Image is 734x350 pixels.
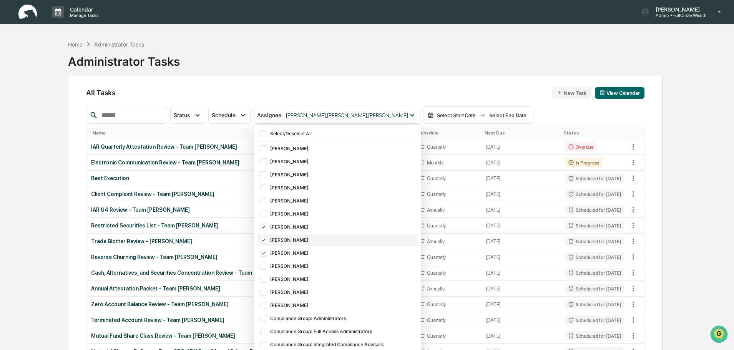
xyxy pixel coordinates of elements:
[15,97,50,105] span: Preclearance
[212,112,236,118] span: Schedule
[482,202,560,218] td: [DATE]
[68,48,180,68] div: Administrator Tasks
[174,112,190,118] span: Status
[427,160,443,166] div: Monthly
[270,185,416,191] div: [PERSON_NAME]
[482,281,560,297] td: [DATE]
[18,5,37,20] img: logo
[427,302,446,307] div: Quarterly
[53,94,98,108] a: 🗄️Attestations
[482,218,560,234] td: [DATE]
[565,268,624,277] div: Scheduled for [DATE]
[26,59,126,66] div: Start new chat
[565,252,624,262] div: Scheduled for [DATE]
[68,41,83,48] div: Home
[563,130,626,136] div: Toggle SortBy
[15,111,48,119] span: Data Lookup
[485,130,557,136] div: Toggle SortBy
[427,239,445,244] div: Annually
[91,191,342,197] div: Client Complaint Review - Team [PERSON_NAME]
[91,238,342,244] div: Trade Blotter Review - [PERSON_NAME]
[629,130,644,136] div: Toggle SortBy
[482,312,560,328] td: [DATE]
[270,159,416,164] div: [PERSON_NAME]
[565,284,624,293] div: Scheduled for [DATE]
[94,41,144,48] div: Administrator Tasks
[482,234,560,249] td: [DATE]
[649,6,707,13] p: [PERSON_NAME]
[482,297,560,312] td: [DATE]
[482,186,560,202] td: [DATE]
[565,174,624,183] div: Scheduled for [DATE]
[565,221,624,230] div: Scheduled for [DATE]
[76,130,93,136] span: Pylon
[270,146,416,151] div: [PERSON_NAME]
[427,207,445,213] div: Annually
[8,59,22,73] img: 1746055101610-c473b297-6a78-478c-a979-82029cc54cd1
[8,16,140,28] p: How can we help?
[482,249,560,265] td: [DATE]
[131,61,140,70] button: Start new chat
[427,191,446,197] div: Quarterly
[599,90,605,95] img: calendar
[427,223,446,229] div: Quarterly
[286,112,408,118] span: [PERSON_NAME] , [PERSON_NAME] , [PERSON_NAME]
[565,300,624,309] div: Scheduled for [DATE]
[64,6,103,13] p: Calendar
[479,112,485,118] img: arrow right
[270,237,416,243] div: [PERSON_NAME]
[427,144,446,150] div: Quarterly
[8,112,14,118] div: 🔎
[270,342,416,347] div: Compliance Group: Integrated Compliance Advisors
[5,94,53,108] a: 🖐️Preclearance
[56,98,62,104] div: 🗄️
[54,130,93,136] a: Powered byPylon
[565,189,624,199] div: Scheduled for [DATE]
[427,286,445,292] div: Annually
[91,159,342,166] div: Electronic Communication Review - Team [PERSON_NAME]
[270,276,416,282] div: [PERSON_NAME]
[270,224,416,230] div: [PERSON_NAME]
[595,87,644,99] button: View Calendar
[482,328,560,344] td: [DATE]
[482,139,560,155] td: [DATE]
[427,270,446,276] div: Quarterly
[418,130,478,136] div: Toggle SortBy
[26,66,97,73] div: We're available if you need us!
[565,237,624,246] div: Scheduled for [DATE]
[91,254,342,260] div: Reverse Churning Review - Team [PERSON_NAME]
[64,13,103,18] p: Manage Tasks
[709,325,730,345] iframe: Open customer support
[487,112,529,118] div: Select End Date
[91,285,342,292] div: Annual Attestation Packet - Team [PERSON_NAME]
[565,205,624,214] div: Scheduled for [DATE]
[91,175,342,181] div: Best Execution
[270,211,416,217] div: [PERSON_NAME]
[270,250,416,256] div: [PERSON_NAME]
[91,207,342,213] div: IAR U4 Review - Team [PERSON_NAME]
[86,89,115,97] span: All Tasks
[565,315,624,325] div: Scheduled for [DATE]
[427,333,446,339] div: Quarterly
[565,142,597,151] div: Overdue
[5,108,51,122] a: 🔎Data Lookup
[482,171,560,186] td: [DATE]
[8,98,14,104] div: 🖐️
[428,112,434,118] img: calendar
[552,87,591,99] button: New Task
[270,289,416,295] div: [PERSON_NAME]
[91,317,342,323] div: Terminated Account Review - Team [PERSON_NAME]
[427,254,446,260] div: Quarterly
[91,222,342,229] div: Restricted Securities List - Team [PERSON_NAME]
[91,333,342,339] div: Mutual Fund Share Class Review - Team [PERSON_NAME]
[270,172,416,177] div: [PERSON_NAME]
[482,155,560,171] td: [DATE]
[91,144,342,150] div: IAR Quarterly Attestation Review - Team [PERSON_NAME]
[91,270,342,276] div: Cash, Alternatives, and Securities Concentration Review - Team [PERSON_NAME]
[63,97,95,105] span: Attestations
[435,112,478,118] div: Select Start Date
[270,302,416,308] div: [PERSON_NAME]
[91,301,342,307] div: Zero Account Balance Review - Team [PERSON_NAME]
